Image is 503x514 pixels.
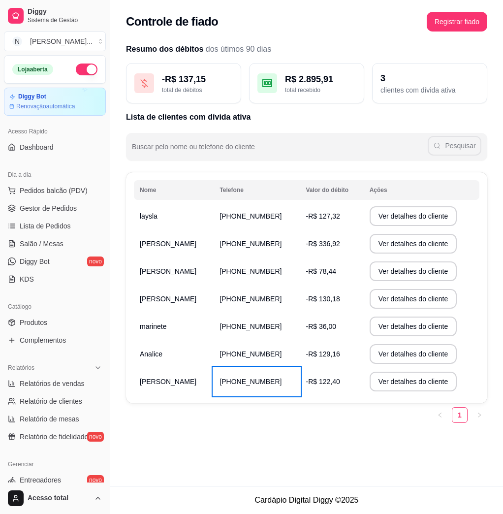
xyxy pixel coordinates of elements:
span: Lista de Pedidos [20,221,71,231]
span: Pedidos balcão (PDV) [20,186,88,195]
li: Previous Page [432,407,448,423]
th: Telefone [214,180,300,200]
span: dos útimos 90 dias [206,45,271,53]
a: DiggySistema de Gestão [4,4,106,28]
li: 1 [452,407,468,423]
span: Dashboard [20,142,54,152]
button: Ver detalhes do cliente [370,317,457,336]
span: Sistema de Gestão [28,16,102,24]
span: [PHONE_NUMBER] [220,295,282,303]
button: Acesso total [4,486,106,510]
span: left [437,412,443,418]
div: Loja aberta [12,64,53,75]
a: Entregadoresnovo [4,472,106,488]
span: [PERSON_NAME] [140,240,196,248]
a: Produtos [4,315,106,330]
span: laysla [140,212,157,220]
span: Complementos [20,335,66,345]
li: Next Page [472,407,487,423]
span: Relatórios [8,364,34,372]
button: Select a team [4,32,106,51]
span: -R$ 336,92 [306,240,340,248]
a: Lista de Pedidos [4,218,106,234]
button: right [472,407,487,423]
a: Gestor de Pedidos [4,200,106,216]
span: [PHONE_NUMBER] [220,212,282,220]
span: Relatório de mesas [20,414,79,424]
div: Dia a dia [4,167,106,183]
span: [PERSON_NAME] [140,267,196,275]
th: Nome [134,180,214,200]
span: -R$ 127,32 [306,212,340,220]
th: Valor do débito [300,180,363,200]
span: Diggy Bot [20,257,50,266]
button: Ver detalhes do cliente [370,344,457,364]
span: -R$ 122,40 [306,378,340,385]
div: total recebido [285,86,356,94]
a: Diggy Botnovo [4,254,106,269]
a: Relatório de fidelidadenovo [4,429,106,445]
a: 1 [452,408,467,422]
h2: Controle de fiado [126,14,218,30]
span: Acesso total [28,494,90,503]
button: left [432,407,448,423]
h2: Lista de clientes com dívida ativa [126,111,487,123]
span: KDS [20,274,34,284]
article: Renovação automática [16,102,75,110]
span: Produtos [20,318,47,327]
span: Relatório de fidelidade [20,432,88,442]
div: Acesso Rápido [4,124,106,139]
div: Gerenciar [4,456,106,472]
div: clientes com dívida ativa [380,85,479,95]
div: R$ 2.895,91 [285,72,356,86]
a: Relatórios de vendas [4,376,106,391]
a: Salão / Mesas [4,236,106,252]
a: Diggy BotRenovaçãoautomática [4,88,106,116]
span: Salão / Mesas [20,239,63,249]
th: Ações [364,180,479,200]
div: Catálogo [4,299,106,315]
span: N [12,36,22,46]
button: Ver detalhes do cliente [370,261,457,281]
button: Registrar fiado [427,12,487,32]
div: - R$ 137,15 [162,72,233,86]
span: Relatório de clientes [20,396,82,406]
span: -R$ 129,16 [306,350,340,358]
span: Analice [140,350,162,358]
button: Alterar Status [76,64,97,75]
span: marinete [140,322,166,330]
span: [PHONE_NUMBER] [220,267,282,275]
a: Relatório de mesas [4,411,106,427]
div: 3 [380,71,479,85]
button: Ver detalhes do cliente [370,206,457,226]
button: Ver detalhes do cliente [370,372,457,391]
a: Relatório de clientes [4,393,106,409]
span: [PERSON_NAME] [140,295,196,303]
span: -R$ 78,44 [306,267,336,275]
a: Complementos [4,332,106,348]
span: [PHONE_NUMBER] [220,322,282,330]
span: right [476,412,482,418]
a: KDS [4,271,106,287]
button: Ver detalhes do cliente [370,234,457,254]
article: Diggy Bot [18,93,46,100]
footer: Cardápio Digital Diggy © 2025 [110,486,503,514]
span: [PHONE_NUMBER] [220,378,282,385]
span: Entregadores [20,475,61,485]
span: Relatórios de vendas [20,379,85,388]
input: Buscar pelo nome ou telefone do cliente [132,146,428,156]
div: [PERSON_NAME] ... [30,36,93,46]
span: Diggy [28,7,102,16]
button: Pedidos balcão (PDV) [4,183,106,198]
button: Ver detalhes do cliente [370,289,457,309]
div: total de débitos [162,86,233,94]
span: -R$ 36,00 [306,322,336,330]
span: Gestor de Pedidos [20,203,77,213]
span: -R$ 130,18 [306,295,340,303]
span: [PHONE_NUMBER] [220,350,282,358]
a: Dashboard [4,139,106,155]
h2: Resumo dos débitos [126,43,487,55]
span: [PHONE_NUMBER] [220,240,282,248]
span: [PERSON_NAME] [140,378,196,385]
